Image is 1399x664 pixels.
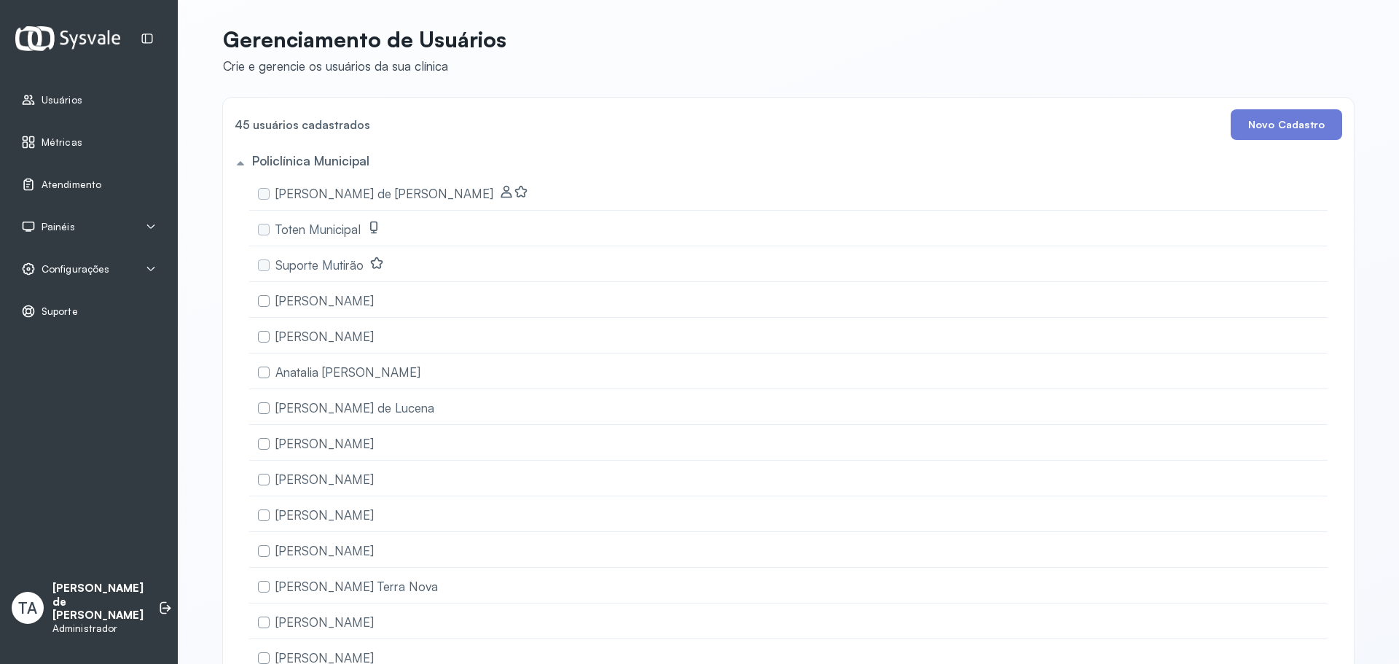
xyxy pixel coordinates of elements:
span: Configurações [42,263,109,276]
span: [PERSON_NAME] de Lucena [275,400,434,415]
p: Administrador [52,622,144,635]
span: [PERSON_NAME] [275,472,374,487]
span: [PERSON_NAME] [275,436,374,451]
span: Suporte Mutirão [275,257,364,273]
p: [PERSON_NAME] de [PERSON_NAME] [52,582,144,622]
button: Novo Cadastro [1231,109,1342,140]
div: Crie e gerencie os usuários da sua clínica [223,58,506,74]
span: TA [18,598,37,617]
span: [PERSON_NAME] [275,329,374,344]
span: Atendimento [42,179,101,191]
img: Logotipo do estabelecimento [15,26,120,50]
p: Gerenciamento de Usuários [223,26,506,52]
span: [PERSON_NAME] [275,507,374,523]
span: Usuários [42,94,82,106]
span: [PERSON_NAME] Terra Nova [275,579,438,594]
span: Anatalia [PERSON_NAME] [275,364,420,380]
span: Painéis [42,221,75,233]
a: Usuários [21,93,157,107]
span: Toten Municipal [275,222,361,237]
span: [PERSON_NAME] [275,293,374,308]
span: Métricas [42,136,82,149]
span: [PERSON_NAME] de [PERSON_NAME] [275,186,493,201]
a: Métricas [21,135,157,149]
h4: 45 usuários cadastrados [235,114,370,135]
span: [PERSON_NAME] [275,543,374,558]
span: [PERSON_NAME] [275,614,374,630]
span: Suporte [42,305,78,318]
a: Atendimento [21,177,157,192]
h5: Policlínica Municipal [252,153,369,168]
